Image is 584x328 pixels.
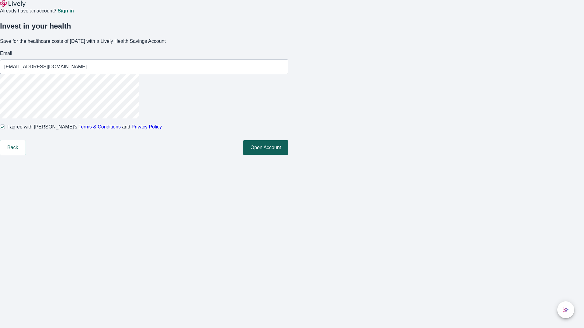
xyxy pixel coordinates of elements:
a: Sign in [57,9,74,13]
button: Open Account [243,140,288,155]
svg: Lively AI Assistant [563,307,569,313]
span: I agree with [PERSON_NAME]’s and [7,123,162,131]
a: Privacy Policy [132,124,162,129]
a: Terms & Conditions [78,124,121,129]
button: chat [557,301,574,318]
